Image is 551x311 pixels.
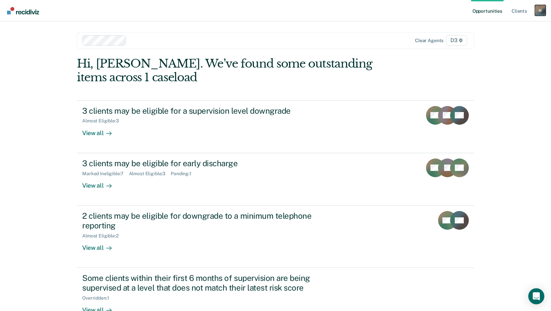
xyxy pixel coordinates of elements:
a: 3 clients may be eligible for early dischargeMarked Ineligible:7Almost Eligible:3Pending:1View all [77,153,474,206]
a: 3 clients may be eligible for a supervision level downgradeAlmost Eligible:3View all [77,100,474,153]
div: M [535,5,546,16]
div: 3 clients may be eligible for early discharge [82,159,317,168]
a: 2 clients may be eligible for downgrade to a minimum telephone reportingAlmost Eligible:2View all [77,206,474,268]
span: D3 [446,35,467,46]
button: Profile dropdown button [535,5,546,16]
div: Almost Eligible : 3 [129,171,171,177]
div: View all [82,124,120,137]
div: Overridden : 1 [82,295,114,301]
div: Marked Ineligible : 7 [82,171,129,177]
div: Almost Eligible : 2 [82,233,124,239]
div: View all [82,176,120,189]
div: Hi, [PERSON_NAME]. We’ve found some outstanding items across 1 caseload [77,57,395,84]
div: 2 clients may be eligible for downgrade to a minimum telephone reporting [82,211,317,230]
div: Clear agents [415,38,443,43]
div: Some clients within their first 6 months of supervision are being supervised at a level that does... [82,273,317,293]
img: Recidiviz [7,7,39,14]
div: 3 clients may be eligible for a supervision level downgrade [82,106,317,116]
div: Open Intercom Messenger [528,288,544,304]
div: Pending : 1 [171,171,197,177]
div: View all [82,238,120,251]
div: Almost Eligible : 3 [82,118,124,124]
